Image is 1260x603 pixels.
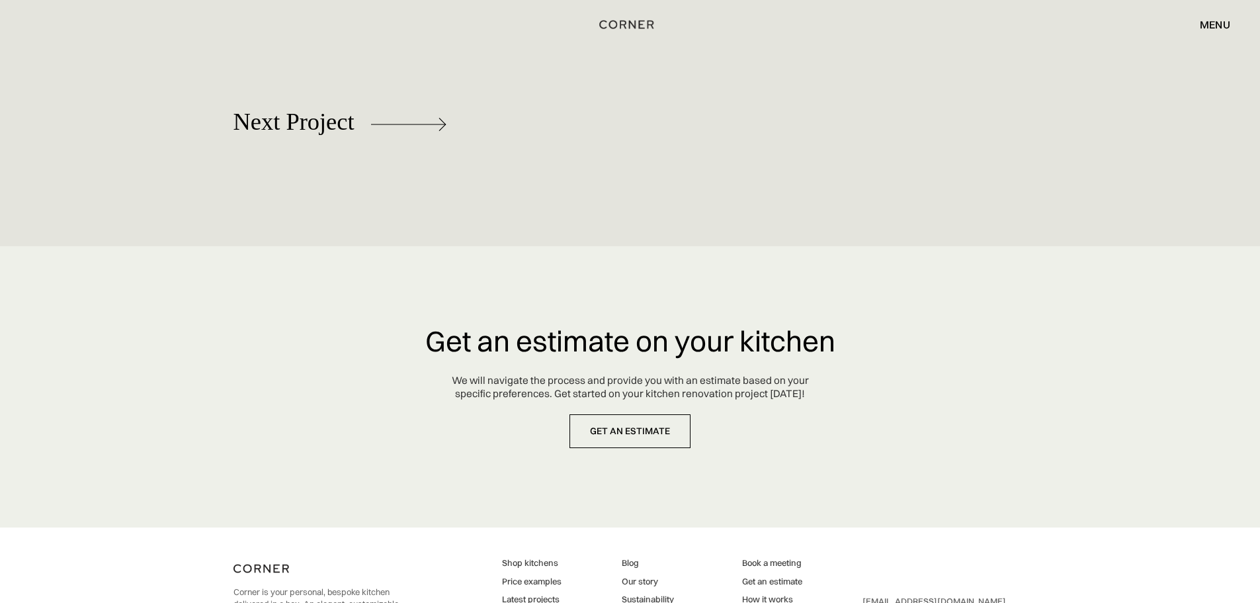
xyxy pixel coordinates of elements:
a: home [585,16,675,33]
a: Book a meeting [742,557,802,569]
h3: Get an estimate on your kitchen [425,326,835,357]
a: Price examples [502,576,576,588]
div: menu [1200,19,1230,30]
div: menu [1187,13,1230,36]
div: We will navigate the process and provide you with an estimate based on your specific preferences.... [452,374,809,402]
a: get an estimate [569,414,691,448]
a: Our story [622,576,702,588]
a: Blog [622,557,702,569]
a: Shop kitchens [502,557,576,569]
a: Get an estimate [742,576,802,588]
div: Next Project [233,109,355,135]
a: Next Project [233,79,571,164]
